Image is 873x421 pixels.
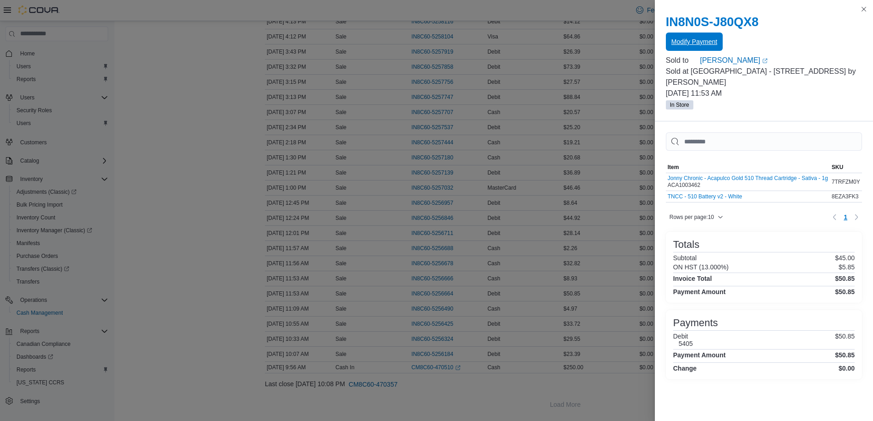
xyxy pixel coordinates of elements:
span: 8EZA3FK3 [832,193,859,200]
button: Page 1 of 1 [840,210,851,224]
button: Close this dialog [858,4,869,15]
span: Modify Payment [671,37,717,46]
div: Sold to [666,55,698,66]
h6: 5405 [679,340,693,347]
input: This is a search bar. As you type, the results lower in the page will automatically filter. [666,132,862,151]
h4: Change [673,365,697,372]
h6: Debit [673,333,693,340]
h4: Invoice Total [673,275,712,282]
p: Sold at [GEOGRAPHIC_DATA] - [STREET_ADDRESS] by [PERSON_NAME] [666,66,862,88]
span: Item [668,164,679,171]
button: Modify Payment [666,33,723,51]
h4: Payment Amount [673,351,726,359]
svg: External link [762,58,768,64]
p: $5.85 [839,263,855,271]
h4: $50.85 [835,351,855,359]
h4: Payment Amount [673,288,726,295]
h4: $0.00 [839,365,855,372]
div: ACA1003462 [668,175,828,189]
h6: ON HST (13.000%) [673,263,729,271]
span: 1 [844,213,847,222]
button: Next page [851,212,862,223]
h4: $50.85 [835,288,855,295]
a: [PERSON_NAME]External link [700,55,862,66]
span: In Store [666,100,693,109]
p: $45.00 [835,254,855,262]
nav: Pagination for table: MemoryTable from EuiInMemoryTable [829,210,862,224]
h3: Totals [673,239,699,250]
p: $50.85 [835,333,855,347]
span: In Store [670,101,689,109]
button: Jonny Chronic - Acapulco Gold 510 Thread Cartridge - Sativa - 1g [668,175,828,181]
h3: Payments [673,317,718,328]
h6: Subtotal [673,254,697,262]
button: Item [666,162,830,173]
span: 7TRFZM0Y [832,178,860,186]
h2: IN8N0S-J80QX8 [666,15,862,29]
ul: Pagination for table: MemoryTable from EuiInMemoryTable [840,210,851,224]
button: TNCC - 510 Battery v2 - White [668,193,742,200]
span: Rows per page : 10 [670,213,714,221]
h4: $50.85 [835,275,855,282]
p: [DATE] 11:53 AM [666,88,862,99]
span: SKU [832,164,843,171]
button: Rows per page:10 [666,212,727,223]
button: SKU [830,162,862,173]
button: Previous page [829,212,840,223]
